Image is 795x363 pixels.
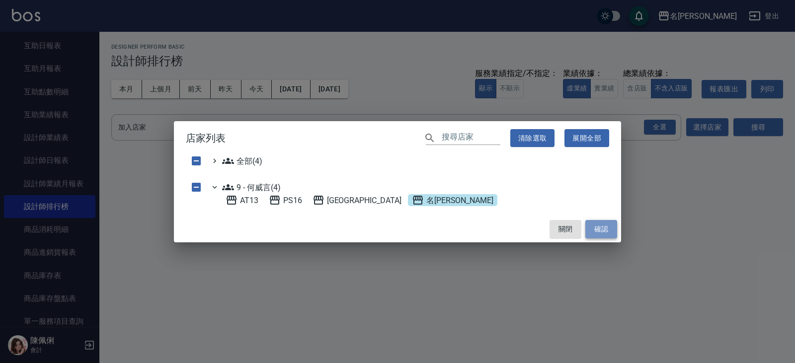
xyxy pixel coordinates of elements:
button: 展開全部 [564,129,609,147]
h2: 店家列表 [174,121,621,155]
span: 9 - 何威言(4) [222,181,281,193]
input: 搜尋店家 [442,131,500,145]
span: [GEOGRAPHIC_DATA] [313,194,401,206]
button: 確認 [585,220,617,238]
button: 關閉 [550,220,581,238]
span: 名[PERSON_NAME] [412,194,493,206]
span: 全部(4) [222,155,262,167]
span: PS16 [269,194,302,206]
span: AT13 [226,194,258,206]
button: 清除選取 [510,129,555,147]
